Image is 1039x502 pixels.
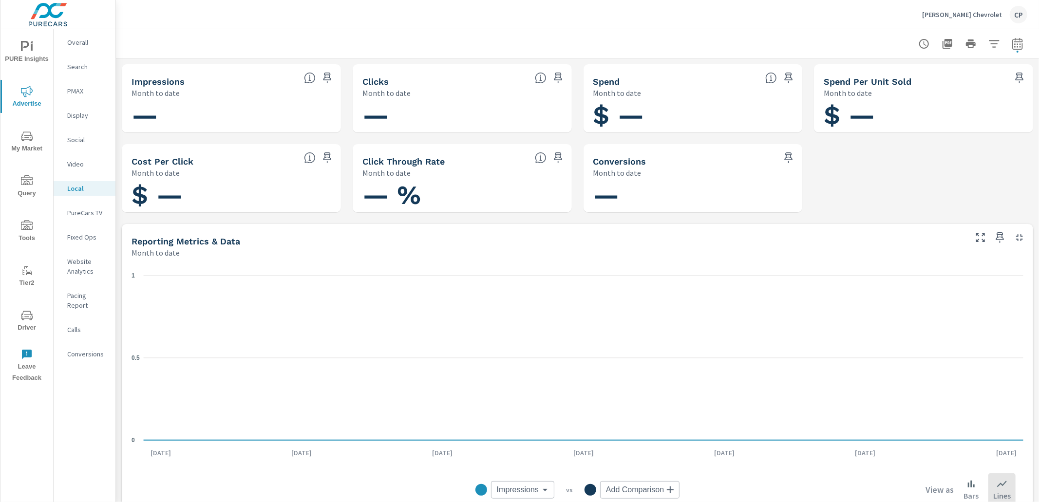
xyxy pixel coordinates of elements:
[824,76,911,87] h5: Spend Per Unit Sold
[67,159,108,169] p: Video
[54,205,115,220] div: PureCars TV
[362,156,445,167] h5: Click Through Rate
[550,150,566,166] span: Save this to your personalized report
[54,84,115,98] div: PMAX
[600,481,680,499] div: Add Comparison
[132,247,180,259] p: Month to date
[54,108,115,123] div: Display
[67,62,108,72] p: Search
[497,485,539,495] span: Impressions
[926,485,954,495] h6: View as
[362,76,389,87] h5: Clicks
[67,208,108,218] p: PureCars TV
[132,99,331,132] h1: —
[362,99,562,132] h1: —
[3,86,50,110] span: Advertise
[1008,34,1027,54] button: Select Date Range
[132,87,180,99] p: Month to date
[54,230,115,244] div: Fixed Ops
[849,448,883,458] p: [DATE]
[567,448,601,458] p: [DATE]
[54,322,115,337] div: Calls
[362,167,411,179] p: Month to date
[132,354,140,361] text: 0.5
[54,35,115,50] div: Overall
[54,347,115,361] div: Conversions
[3,349,50,384] span: Leave Feedback
[54,288,115,313] div: Pacing Report
[67,111,108,120] p: Display
[593,87,642,99] p: Month to date
[606,485,664,495] span: Add Comparison
[593,156,646,167] h5: Conversions
[993,490,1011,502] p: Lines
[67,37,108,47] p: Overall
[1012,70,1027,86] span: Save this to your personalized report
[67,86,108,96] p: PMAX
[781,150,796,166] span: Save this to your personalized report
[284,448,319,458] p: [DATE]
[362,179,562,212] h1: — %
[781,70,796,86] span: Save this to your personalized report
[593,167,642,179] p: Month to date
[67,291,108,310] p: Pacing Report
[491,481,554,499] div: Impressions
[67,349,108,359] p: Conversions
[132,437,135,444] text: 0
[984,34,1004,54] button: Apply Filters
[67,232,108,242] p: Fixed Ops
[593,179,793,212] h1: —
[132,156,193,167] h5: Cost Per Click
[144,448,178,458] p: [DATE]
[132,179,331,212] h1: $ —
[3,310,50,334] span: Driver
[824,99,1023,132] h1: $ —
[1010,6,1027,23] div: CP
[362,87,411,99] p: Month to date
[320,70,335,86] span: Save this to your personalized report
[989,448,1023,458] p: [DATE]
[54,132,115,147] div: Social
[593,76,620,87] h5: Spend
[54,181,115,196] div: Local
[938,34,957,54] button: "Export Report to PDF"
[707,448,741,458] p: [DATE]
[550,70,566,86] span: Save this to your personalized report
[554,485,585,494] p: vs
[425,448,459,458] p: [DATE]
[3,220,50,244] span: Tools
[132,236,240,246] h5: Reporting Metrics & Data
[320,150,335,166] span: Save this to your personalized report
[824,87,872,99] p: Month to date
[67,257,108,276] p: Website Analytics
[132,76,185,87] h5: Impressions
[992,230,1008,245] span: Save this to your personalized report
[304,72,316,84] span: The number of times an ad was shown on your behalf. [Source: This data is provided by the Local a...
[304,152,316,164] span: Average cost of each click. The calculation for this metric is: "Spend/Clicks". For example, if y...
[3,265,50,289] span: Tier2
[54,59,115,74] div: Search
[593,99,793,132] h1: $ —
[54,157,115,171] div: Video
[963,490,979,502] p: Bars
[54,254,115,279] div: Website Analytics
[1012,230,1027,245] button: Minimize Widget
[535,72,547,84] span: The number of times an ad was clicked by a consumer. [Source: This data is provided by the Local ...
[132,167,180,179] p: Month to date
[0,29,53,388] div: nav menu
[132,272,135,279] text: 1
[67,325,108,335] p: Calls
[765,72,777,84] span: The amount of money spent on advertising during the period. [Source: This data is provided by the...
[973,230,988,245] button: Make Fullscreen
[961,34,981,54] button: Print Report
[3,175,50,199] span: Query
[922,10,1002,19] p: [PERSON_NAME] Chevrolet
[67,184,108,193] p: Local
[67,135,108,145] p: Social
[535,152,547,164] span: Percentage of users who viewed your campaigns who clicked through to your website. For example, i...
[3,130,50,154] span: My Market
[3,41,50,65] span: PURE Insights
